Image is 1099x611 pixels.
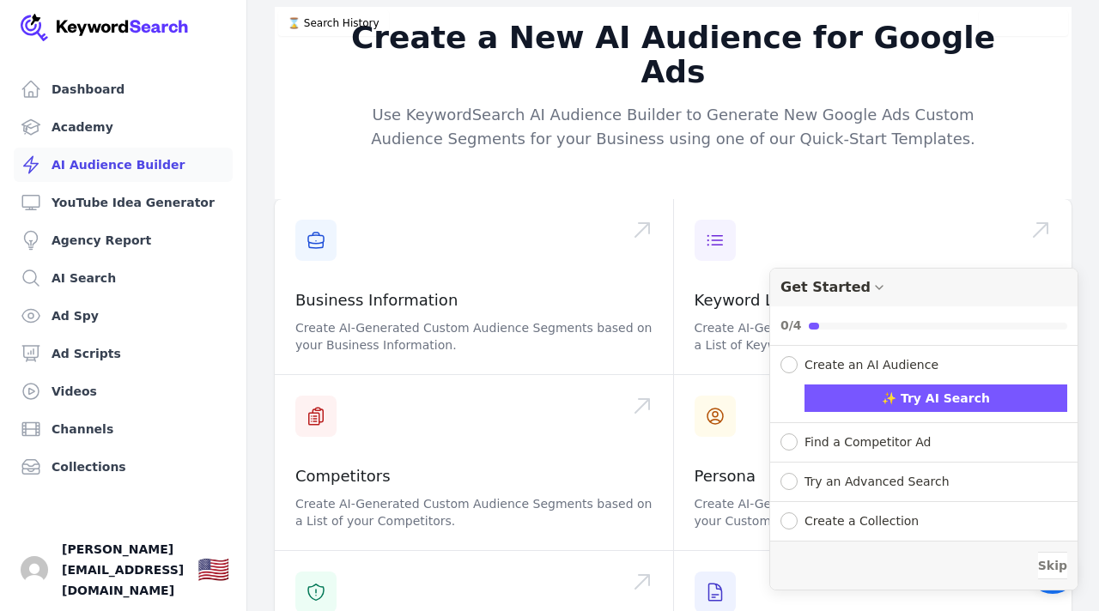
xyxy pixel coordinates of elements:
div: Try an Advanced Search [805,473,950,491]
span: ✨ Try AI Search [882,390,990,408]
div: Get Started [769,268,1078,590]
a: Business Information [295,291,458,309]
button: Video Tutorial [979,10,1068,36]
div: 0/4 [780,317,802,335]
a: Collections [14,450,233,484]
a: Ad Scripts [14,336,233,371]
button: ⌛️ Search History [278,10,389,36]
button: Open user button [21,556,48,584]
span: [PERSON_NAME][EMAIL_ADDRESS][DOMAIN_NAME] [62,539,184,601]
button: Expand Checklist [770,423,1078,462]
button: 🇺🇸 [197,553,229,587]
a: Academy [14,110,233,144]
button: Expand Checklist [770,502,1078,541]
div: Find a Competitor Ad [805,433,932,451]
a: Ad Spy [14,299,233,333]
button: Skip [1038,552,1067,579]
a: Competitors [295,467,391,485]
button: Collapse Checklist [770,269,1078,345]
a: YouTube Idea Generator [14,185,233,220]
p: Use KeywordSearch AI Audience Builder to Generate New Google Ads Custom Audience Segments for you... [343,103,1003,151]
a: Channels [14,412,233,446]
a: AI Search [14,261,233,295]
div: Drag to move checklist [770,269,1078,306]
a: AI Audience Builder [14,148,233,182]
a: Persona [695,467,756,485]
div: Get Started [780,279,871,295]
a: Videos [14,374,233,408]
div: Create a Collection [805,512,919,530]
span: Skip [1038,557,1067,575]
a: Keyword List [695,291,792,309]
button: Collapse Checklist [770,346,1078,374]
button: Expand Checklist [770,463,1078,501]
div: Create an AI Audience [805,356,938,374]
img: Your Company [21,14,189,41]
a: Dashboard [14,72,233,106]
button: ✨ Try AI Search [805,384,1067,412]
a: Agency Report [14,223,233,257]
h2: Create a New AI Audience for Google Ads [343,21,1003,89]
div: 🇺🇸 [197,554,229,585]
